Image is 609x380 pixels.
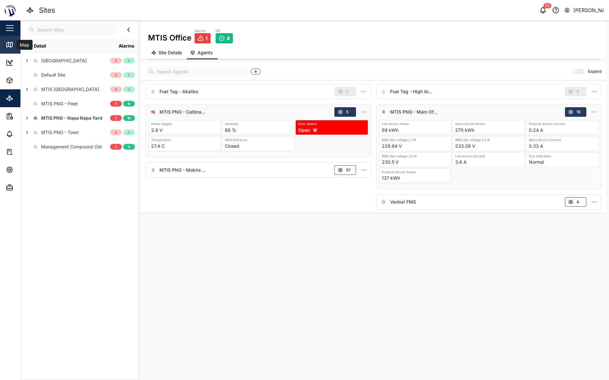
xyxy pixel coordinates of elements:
div: 50 [544,3,552,8]
div: Lab Aircon Power [382,122,409,127]
span: 7 [128,72,130,78]
div: OK [216,28,233,34]
a: Fuel Tag - Akaliko [148,87,200,96]
a: Fuel Tag - High Ar... [379,87,434,96]
div: Fire Indication [529,154,551,159]
div: 230.5 V [382,159,449,166]
div: Open [298,127,365,134]
div: RMS star voltage L2-N [382,154,417,159]
span: 5 [346,108,351,116]
span: 1 [115,101,116,106]
span: 0 [115,58,117,63]
span: 57 [346,166,351,175]
span: Agents [197,50,212,55]
div: Temperature [151,138,171,143]
span: 0 [128,130,130,135]
div: Site Detail [25,42,111,49]
span: 4 [227,35,230,41]
div: 0.24 A [529,127,596,134]
span: 10 [576,108,582,116]
div: MTIS PNG - Town [41,129,79,136]
div: 233.08 V [455,143,522,150]
div: 270 kWh [455,127,522,134]
span: 4 [128,144,130,149]
div: Reports [17,113,38,120]
div: Assets [17,77,36,84]
input: Search Agents [145,66,248,77]
div: Dashboard [17,59,45,66]
div: Alarms [195,28,211,34]
span: 1 [115,115,116,121]
div: Sites [39,5,55,16]
div: MTIS PNG - Napa Napa Yard [41,115,102,122]
button: 4 [565,197,586,207]
div: Map [17,41,31,48]
div: Default Site [41,71,65,78]
div: Projects Aircon Power [382,170,416,175]
button: [PERSON_NAME] [564,6,604,15]
div: Fuel Tag - Akaliko [160,88,198,95]
div: 69 kWh [382,127,449,134]
a: MTIS PNG - Calibra... [148,107,207,117]
a: MTIS PNG - Mobile ... [148,165,207,175]
span: 3 [128,87,130,92]
span: 0 [115,87,117,92]
div: Projects Aircon Current [529,122,565,127]
div: Closed [225,143,292,150]
label: Expand [584,69,601,74]
div: 3.6 A [455,159,522,166]
span: 1 [205,35,208,41]
div: Lab Aircon Current [455,154,485,159]
a: 1 [195,33,211,43]
div: 137 kWh [382,175,449,182]
div: Tasks [17,148,34,155]
div: MTIS [GEOGRAPHIC_DATA] [41,86,99,93]
div: [PERSON_NAME] [573,6,604,14]
div: Normal [529,159,596,166]
div: Humidity [225,122,239,127]
div: Door Switch [298,122,317,127]
img: Main Logo [3,3,17,17]
div: Sites [17,95,32,102]
span: 10 [127,115,131,121]
div: [GEOGRAPHIC_DATA] [41,57,87,64]
div: Settings [17,166,39,173]
div: Management Compound Old [41,143,102,150]
div: MTIS PNG - Main Of... [390,108,437,115]
a: MTIS PNG - Main Of... [379,107,439,117]
a: Venturi FMS [379,197,418,207]
div: 229.94 V [382,143,449,150]
div: MTIS PNG - Calibra... [160,108,205,115]
span: 6 [255,69,257,74]
div: Fuel Tag - High Ar... [390,88,432,95]
div: Alarms [17,130,36,138]
button: 10 [565,107,586,117]
span: 1 [115,144,116,149]
span: Site Details [159,50,182,55]
div: RMS star voltage L3-N [455,138,490,143]
span: 0 [128,58,130,63]
div: RMS star voltage L1-N [382,138,416,143]
div: Admin [17,184,35,191]
div: Sales Aircon Power [455,122,485,127]
span: 0 [115,72,117,78]
div: MTIS PNG - Fleet [41,100,78,107]
div: 27.4 C [151,143,218,150]
div: MTIS PNG - Mobile ... [160,167,206,174]
span: 4 [576,197,582,206]
div: Power Supply [151,122,172,127]
span: 9 [128,101,130,106]
div: Venturi FMS [390,198,416,205]
span: 0 [115,130,117,135]
div: Alarms [119,42,134,49]
div: 2.9 V [151,127,218,134]
div: Sales Aircon Current [529,138,561,143]
div: MTIS Office [148,28,191,44]
input: Search Sites [26,24,119,35]
button: 57 [334,165,356,175]
div: 68 % [225,127,292,134]
button: 5 [334,107,356,117]
div: 0.33 A [529,143,596,150]
div: Main Entrance [225,138,247,143]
